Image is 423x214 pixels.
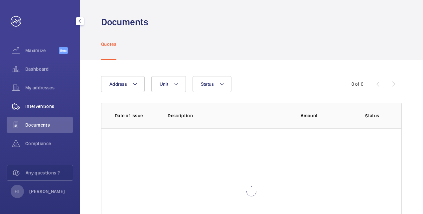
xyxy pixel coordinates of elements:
span: Dashboard [25,66,73,72]
h1: Documents [101,16,148,28]
button: Status [193,76,232,92]
span: My addresses [25,84,73,91]
button: Unit [151,76,186,92]
div: 0 of 0 [352,81,363,87]
span: Compliance [25,140,73,147]
span: Status [201,81,214,87]
p: Description [168,112,290,119]
span: Address [109,81,127,87]
p: Amount [301,112,346,119]
p: [PERSON_NAME] [29,188,65,195]
p: Status [356,112,388,119]
span: Beta [59,47,68,54]
p: Date of issue [115,112,157,119]
p: HL [15,188,20,195]
span: Maximize [25,47,59,54]
p: Quotes [101,41,116,48]
span: Interventions [25,103,73,110]
span: Any questions ? [26,169,73,176]
span: Unit [160,81,168,87]
span: Documents [25,122,73,128]
button: Address [101,76,145,92]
